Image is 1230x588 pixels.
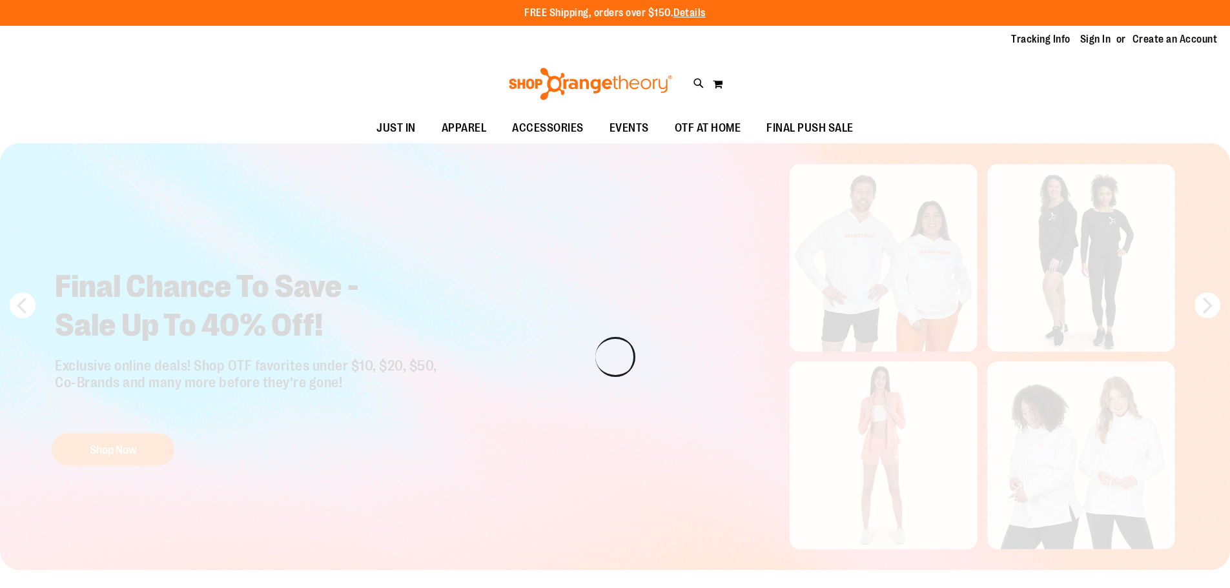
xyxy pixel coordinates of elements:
a: APPAREL [429,114,500,143]
a: Create an Account [1133,32,1218,46]
img: Shop Orangetheory [507,68,674,100]
span: FINAL PUSH SALE [766,114,854,143]
a: Sign In [1080,32,1111,46]
span: OTF AT HOME [675,114,741,143]
a: EVENTS [597,114,662,143]
span: APPAREL [442,114,487,143]
span: EVENTS [610,114,649,143]
span: ACCESSORIES [512,114,584,143]
a: OTF AT HOME [662,114,754,143]
a: Details [673,7,706,19]
p: FREE Shipping, orders over $150. [524,6,706,21]
a: ACCESSORIES [499,114,597,143]
span: JUST IN [376,114,416,143]
a: FINAL PUSH SALE [753,114,866,143]
a: Tracking Info [1011,32,1071,46]
a: JUST IN [364,114,429,143]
